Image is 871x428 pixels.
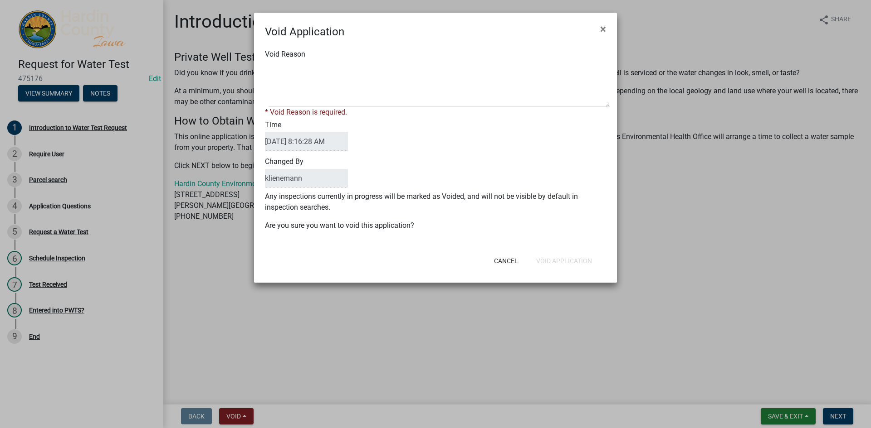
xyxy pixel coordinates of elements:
[265,169,348,188] input: ClosedBy
[265,107,606,118] div: * Void Reason is required.
[265,158,348,188] label: Changed By
[529,253,599,269] button: Void Application
[487,253,525,269] button: Cancel
[265,51,305,58] label: Void Reason
[269,62,610,107] textarea: Void Reason
[265,191,606,213] p: Any inspections currently in progress will be marked as Voided, and will not be visible by defaul...
[265,220,606,231] p: Are you sure you want to void this application?
[265,132,348,151] input: DateTime
[265,121,348,151] label: Time
[593,16,613,42] button: Close
[600,23,606,35] span: ×
[265,24,344,40] h4: Void Application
